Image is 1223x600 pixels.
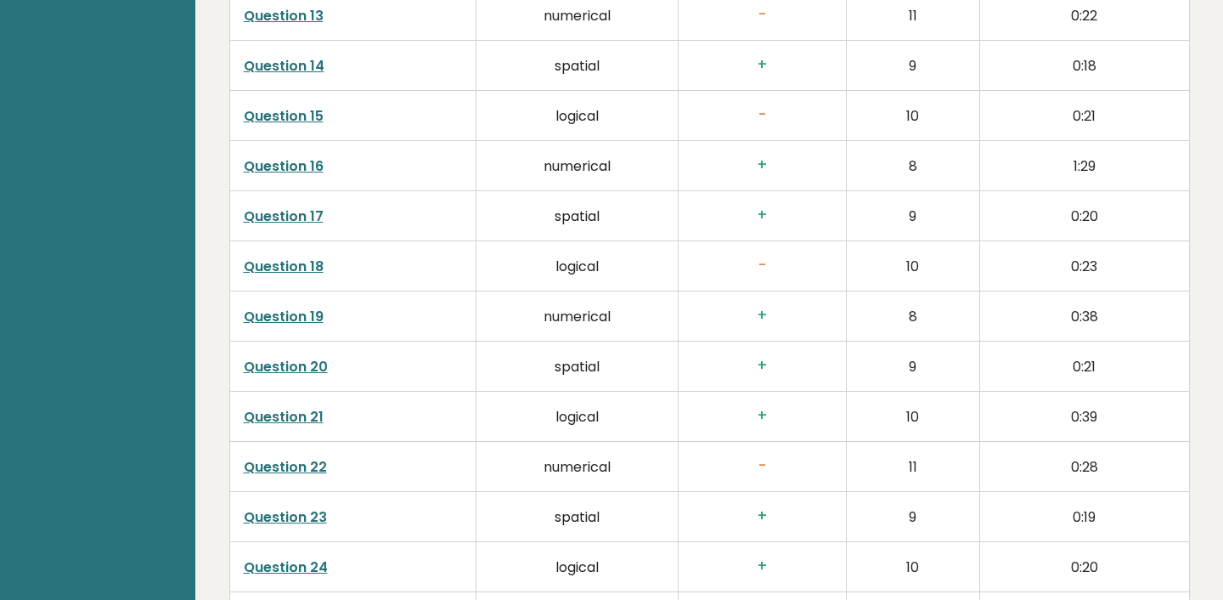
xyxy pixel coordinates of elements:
h3: + [692,156,832,174]
td: 10 [846,241,979,292]
td: 10 [846,542,979,592]
a: Question 23 [244,507,327,527]
a: Question 13 [244,6,324,25]
td: numerical [476,141,679,191]
td: 10 [846,91,979,141]
td: logical [476,542,679,592]
h3: + [692,357,832,375]
h3: + [692,558,832,575]
h3: + [692,407,832,425]
td: 10 [846,392,979,442]
a: Question 17 [244,207,324,226]
td: 0:20 [980,191,1189,241]
td: numerical [476,442,679,492]
a: Question 24 [244,558,328,577]
td: 8 [846,141,979,191]
td: 0:28 [980,442,1189,492]
td: 9 [846,41,979,91]
td: 9 [846,342,979,392]
td: logical [476,241,679,292]
td: 0:21 [980,91,1189,141]
h3: - [692,457,832,475]
h3: + [692,56,832,74]
td: logical [476,392,679,442]
td: 9 [846,492,979,542]
h3: + [692,507,832,525]
td: numerical [476,292,679,342]
a: Question 16 [244,156,324,176]
td: 0:19 [980,492,1189,542]
td: 1:29 [980,141,1189,191]
td: 9 [846,191,979,241]
td: spatial [476,492,679,542]
td: 8 [846,292,979,342]
a: Question 21 [244,407,324,427]
a: Question 20 [244,357,328,376]
h3: + [692,207,832,224]
td: spatial [476,41,679,91]
td: spatial [476,191,679,241]
td: 0:18 [980,41,1189,91]
a: Question 22 [244,457,327,477]
a: Question 15 [244,106,324,126]
td: 0:38 [980,292,1189,342]
td: 11 [846,442,979,492]
a: Question 19 [244,307,324,326]
td: 0:20 [980,542,1189,592]
h3: - [692,6,832,24]
td: 0:21 [980,342,1189,392]
td: logical [476,91,679,141]
h3: - [692,257,832,275]
h3: + [692,307,832,325]
td: spatial [476,342,679,392]
a: Question 18 [244,257,324,276]
a: Question 14 [244,56,324,76]
td: 0:39 [980,392,1189,442]
h3: - [692,106,832,124]
td: 0:23 [980,241,1189,292]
